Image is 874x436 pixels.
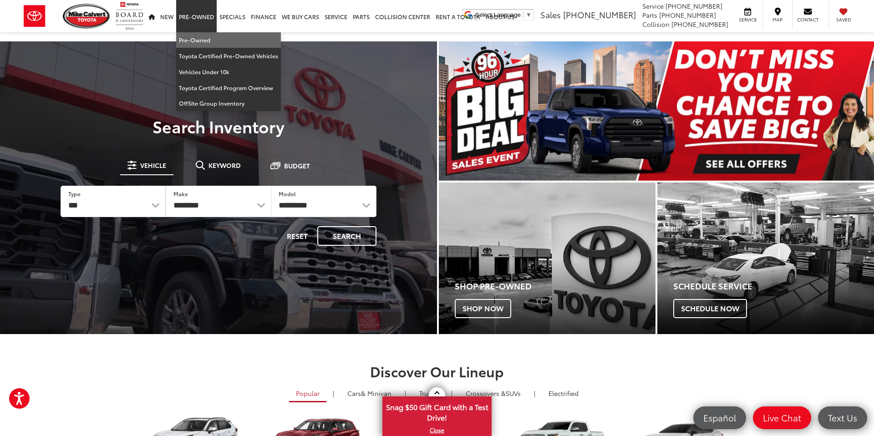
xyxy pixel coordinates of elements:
[540,9,561,20] span: Sales
[693,406,746,429] a: Español
[340,385,398,401] a: Cars
[753,406,811,429] a: Live Chat
[176,64,281,80] a: Vehicles Under 10k
[758,412,806,423] span: Live Chat
[176,32,281,48] a: Pre-Owned
[657,183,874,334] a: Schedule Service Schedule Now
[526,11,532,18] span: ▼
[439,41,874,181] img: Big Deal Sales Event
[116,364,758,379] h2: Discover Our Lineup
[523,11,523,18] span: ​
[563,9,636,20] span: [PHONE_NUMBER]
[532,389,538,398] li: |
[459,385,528,401] a: SUVs
[412,385,445,401] a: Trucks
[361,389,391,398] span: & Minivan
[284,162,310,169] span: Budget
[767,16,788,23] span: Map
[797,16,818,23] span: Contact
[289,385,326,402] a: Popular
[542,385,585,401] a: Electrified
[673,299,747,318] span: Schedule Now
[642,10,657,20] span: Parts
[699,412,741,423] span: Español
[208,162,241,168] span: Keyword
[140,162,166,168] span: Vehicle
[642,1,664,10] span: Service
[176,48,281,64] a: Toyota Certified Pre-Owned Vehicles
[279,190,296,198] label: Model
[38,117,399,135] h3: Search Inventory
[671,20,728,29] span: [PHONE_NUMBER]
[176,80,281,96] a: Toyota Certified Program Overview
[475,11,521,18] span: Select Language
[63,4,111,29] img: Mike Calvert Toyota
[818,406,867,429] a: Text Us
[317,226,376,246] button: Search
[642,20,670,29] span: Collision
[657,183,874,334] div: Toyota
[330,389,336,398] li: |
[439,41,874,181] section: Carousel section with vehicle pictures - may contain disclaimers.
[455,282,655,291] h4: Shop Pre-Owned
[279,226,315,246] button: Reset
[833,16,854,23] span: Saved
[439,41,874,181] div: carousel slide number 1 of 1
[666,1,722,10] span: [PHONE_NUMBER]
[68,190,81,198] label: Type
[439,183,655,334] div: Toyota
[455,299,511,318] span: Shop Now
[383,397,491,425] span: Snag $50 Gift Card with a Test Drive!
[673,282,874,291] h4: Schedule Service
[737,16,758,23] span: Service
[176,96,281,111] a: OffSite Group Inventory
[823,412,862,423] span: Text Us
[173,190,188,198] label: Make
[439,183,655,334] a: Shop Pre-Owned Shop Now
[659,10,716,20] span: [PHONE_NUMBER]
